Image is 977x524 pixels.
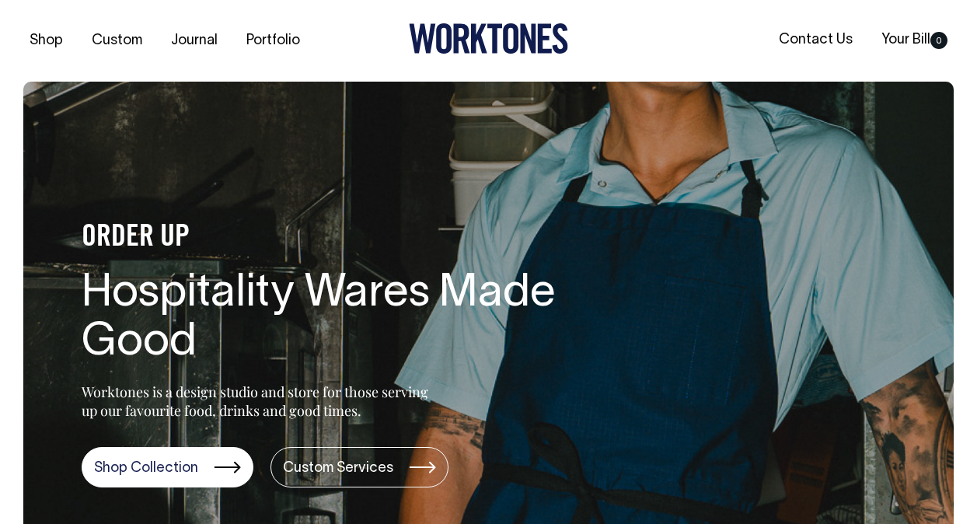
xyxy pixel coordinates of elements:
[930,32,947,49] span: 0
[240,28,306,54] a: Portfolio
[270,447,448,487] a: Custom Services
[165,28,224,54] a: Journal
[82,383,435,420] p: Worktones is a design studio and store for those serving up our favourite food, drinks and good t...
[82,270,579,369] h1: Hospitality Wares Made Good
[773,27,859,53] a: Contact Us
[85,28,148,54] a: Custom
[82,222,579,254] h4: ORDER UP
[875,27,954,53] a: Your Bill0
[23,28,69,54] a: Shop
[82,447,253,487] a: Shop Collection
